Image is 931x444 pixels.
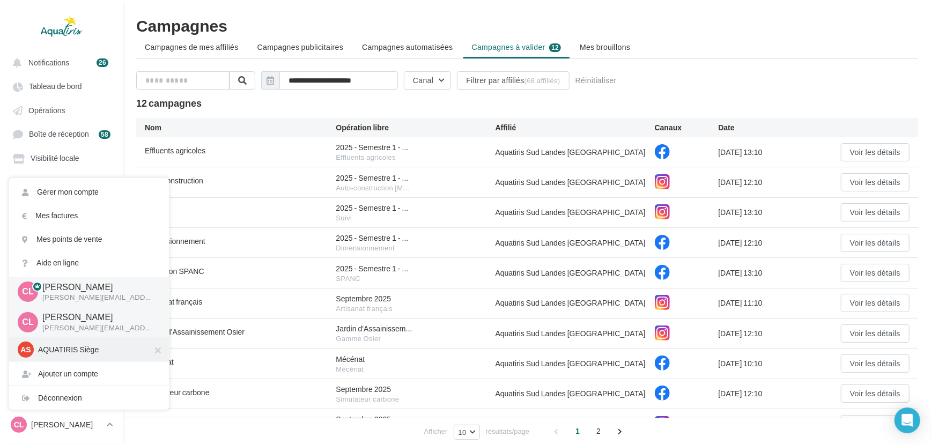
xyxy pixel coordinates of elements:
[145,176,203,185] span: Auto-construction
[496,122,655,133] div: Affilié
[97,58,108,67] div: 26
[336,304,496,314] div: Artisanat français
[14,419,24,430] span: CL
[580,42,630,51] span: Mes brouillons
[6,220,117,239] a: Campagnes 12
[257,42,343,51] span: Campagnes publicitaires
[145,236,205,246] span: Dimensionnement
[841,384,910,403] button: Voir les détails
[336,293,391,304] div: Septembre 2025
[496,298,655,308] div: Aquatiris Sud Landes [GEOGRAPHIC_DATA]
[6,124,117,144] a: Boîte de réception 58
[841,294,910,312] button: Voir les détails
[841,415,910,433] button: Voir les détails
[6,243,117,262] a: Boutique en ligne
[496,177,655,188] div: Aquatiris Sud Landes [GEOGRAPHIC_DATA]
[336,142,409,153] span: 2025 - Semestre 1 - ...
[22,316,33,328] span: CL
[571,74,621,87] button: Réinitialiser
[718,177,814,188] div: [DATE] 12:10
[31,419,102,430] p: [PERSON_NAME]
[6,172,117,191] a: Médiathèque
[404,71,451,90] button: Canal
[718,122,814,133] div: Date
[655,122,719,133] div: Canaux
[6,100,117,120] a: Opérations
[336,274,496,284] div: SPANC
[9,227,169,251] a: Mes points de vente
[496,388,655,399] div: Aquatiris Sud Landes [GEOGRAPHIC_DATA]
[841,264,910,282] button: Voir les détails
[336,365,496,374] div: Mécénat
[145,42,239,51] span: Campagnes de mes affiliés
[336,243,496,253] div: Dimensionnement
[31,154,79,163] span: Visibilité locale
[9,415,115,435] a: CL [PERSON_NAME]
[841,143,910,161] button: Voir les détails
[718,207,814,218] div: [DATE] 13:10
[424,426,448,436] span: Afficher
[136,97,202,109] span: 12 campagnes
[496,207,655,218] div: Aquatiris Sud Landes [GEOGRAPHIC_DATA]
[496,238,655,248] div: Aquatiris Sud Landes [GEOGRAPHIC_DATA]
[336,384,391,395] div: Septembre 2025
[136,17,918,33] h1: Campagnes
[457,71,569,90] button: Filtrer par affiliés(68 affiliés)
[718,268,814,278] div: [DATE] 13:10
[718,147,814,158] div: [DATE] 13:10
[336,334,496,344] div: Gamme Osier
[145,146,205,155] span: Effluents agricoles
[42,323,152,333] p: [PERSON_NAME][EMAIL_ADDRESS][DOMAIN_NAME]
[9,204,169,227] a: Mes factures
[336,213,496,223] div: Suivi
[145,327,245,336] span: Jardin d'Assainissement Osier
[459,428,467,436] span: 10
[336,153,496,162] div: Effluents agricoles
[145,388,210,397] span: Simulateur carbone
[569,423,586,440] span: 1
[496,328,655,339] div: Aquatiris Sud Landes [GEOGRAPHIC_DATA]
[6,76,117,95] a: Tableau de bord
[9,251,169,275] a: Aide en ligne
[22,286,33,298] span: CL
[841,173,910,191] button: Voir les détails
[9,180,169,204] a: Gérer mon compte
[524,76,560,85] div: (68 affiliés)
[336,395,496,404] div: Simulateur carbone
[718,238,814,248] div: [DATE] 12:10
[841,354,910,373] button: Voir les détails
[6,148,117,167] a: Visibilité locale
[336,263,409,274] span: 2025 - Semestre 1 - ...
[841,234,910,252] button: Voir les détails
[99,130,110,139] div: 58
[841,203,910,221] button: Voir les détails
[145,122,336,133] div: Nom
[336,173,409,183] span: 2025 - Semestre 1 - ...
[336,183,410,193] span: Auto-construction [M...
[496,147,655,158] div: Aquatiris Sud Landes [GEOGRAPHIC_DATA]
[42,281,152,293] p: [PERSON_NAME]
[145,297,202,306] span: Artisanat français
[6,196,117,215] a: Mon réseau
[336,414,391,425] div: Septembre 2025
[336,203,409,213] span: 2025 - Semestre 1 - ...
[20,344,31,355] span: AS
[496,358,655,369] div: Aquatiris Sud Landes [GEOGRAPHIC_DATA]
[336,233,409,243] span: 2025 - Semestre 1 - ...
[718,388,814,399] div: [DATE] 12:10
[895,408,920,433] div: Open Intercom Messenger
[9,362,169,386] div: Ajouter un compte
[486,426,530,436] span: résultats/page
[336,354,365,365] div: Mécénat
[29,82,82,91] span: Tableau de bord
[6,53,113,72] button: Notifications 26
[336,323,412,334] span: Jardin d'Assainissem...
[362,42,453,51] span: Campagnes automatisées
[336,122,496,133] div: Opération libre
[145,267,204,276] span: Validation SPANC
[718,298,814,308] div: [DATE] 11:10
[841,324,910,343] button: Voir les détails
[590,423,607,440] span: 2
[42,293,152,302] p: [PERSON_NAME][EMAIL_ADDRESS][DOMAIN_NAME]
[454,425,480,440] button: 10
